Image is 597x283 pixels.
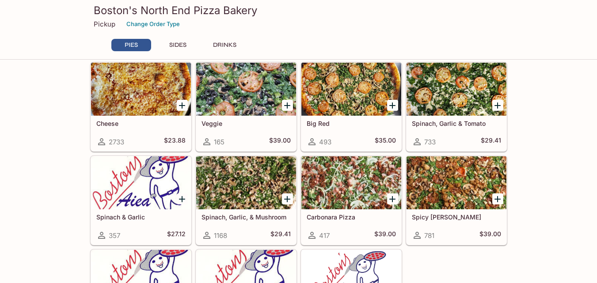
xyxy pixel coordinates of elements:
div: Veggie [196,63,296,116]
p: Pickup [94,20,115,28]
div: Big Red [301,63,401,116]
h5: Spinach, Garlic, & Mushroom [202,213,291,221]
h5: $29.41 [481,136,501,147]
button: Add Spinach, Garlic & Tomato [492,100,503,111]
a: Big Red493$35.00 [301,62,402,151]
div: Carbonara Pizza [301,156,401,209]
h5: Spicy [PERSON_NAME] [412,213,501,221]
a: Spinach & Garlic357$27.12 [91,156,191,245]
h5: $39.00 [374,230,396,241]
h5: $23.88 [164,136,186,147]
span: 417 [319,231,330,240]
button: PIES [111,39,151,51]
span: 165 [214,138,224,146]
button: DRINKS [205,39,245,51]
span: 733 [424,138,436,146]
h5: Veggie [202,120,291,127]
h5: Big Red [307,120,396,127]
span: 2733 [109,138,124,146]
button: Add Big Red [387,100,398,111]
button: Add Spinach, Garlic, & Mushroom [282,193,293,204]
a: Cheese2733$23.88 [91,62,191,151]
div: Spinach & Garlic [91,156,191,209]
div: Cheese [91,63,191,116]
h5: $39.00 [269,136,291,147]
div: Spicy Jenny [407,156,506,209]
h5: Spinach, Garlic & Tomato [412,120,501,127]
button: Add Veggie [282,100,293,111]
button: Change Order Type [122,17,184,31]
span: 781 [424,231,434,240]
button: Add Cheese [177,100,188,111]
span: 493 [319,138,331,146]
div: Spinach, Garlic, & Mushroom [196,156,296,209]
h5: $39.00 [479,230,501,241]
h5: $29.41 [270,230,291,241]
button: Add Spinach & Garlic [177,193,188,204]
h5: Spinach & Garlic [96,213,186,221]
h5: $35.00 [375,136,396,147]
div: Spinach, Garlic & Tomato [407,63,506,116]
h5: Carbonara Pizza [307,213,396,221]
span: 357 [109,231,120,240]
button: Add Carbonara Pizza [387,193,398,204]
h5: $27.12 [167,230,186,241]
a: Carbonara Pizza417$39.00 [301,156,402,245]
a: Spinach, Garlic & Tomato733$29.41 [406,62,507,151]
a: Spinach, Garlic, & Mushroom1168$29.41 [196,156,297,245]
a: Veggie165$39.00 [196,62,297,151]
a: Spicy [PERSON_NAME]781$39.00 [406,156,507,245]
button: Add Spicy Jenny [492,193,503,204]
h3: Boston's North End Pizza Bakery [94,4,504,17]
span: 1168 [214,231,227,240]
h5: Cheese [96,120,186,127]
button: SIDES [158,39,198,51]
